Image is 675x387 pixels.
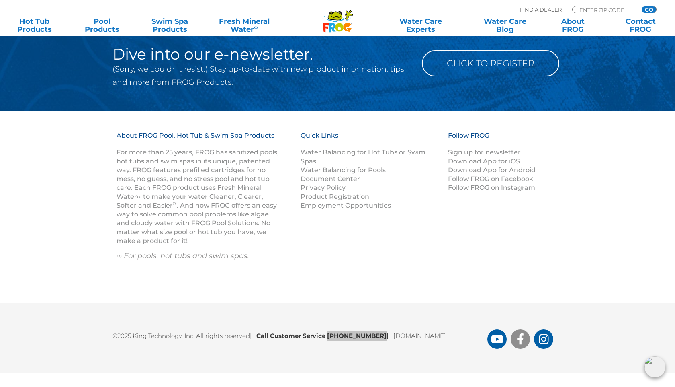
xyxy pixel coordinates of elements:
h3: About FROG Pool, Hot Tub & Swim Spa Products [117,131,280,148]
a: FROG Products You Tube Page [487,329,507,349]
sup: ∞ [254,24,258,30]
p: ©2025 King Technology, Inc. All rights reserved [112,327,487,341]
a: Water CareExperts [378,17,464,33]
a: Sign up for newsletter [448,148,521,156]
a: Hot TubProducts [8,17,61,33]
b: Call Customer Service [PHONE_NUMBER] [256,332,393,340]
a: ContactFROG [614,17,667,33]
a: Water Balancing for Pools [301,166,386,174]
em: ∞ For pools, hot tubs and swim spas. [117,251,249,260]
img: openIcon [644,356,665,377]
a: FROG Products Instagram Page [534,329,553,349]
a: Fresh MineralWater∞ [211,17,277,33]
a: Follow FROG on Facebook [448,175,533,183]
a: PoolProducts [76,17,129,33]
a: Water Balancing for Hot Tubs or Swim Spas [301,148,425,165]
p: Find A Dealer [520,6,562,13]
a: Product Registration [301,193,369,200]
input: GO [642,6,656,13]
a: FROG Products Facebook Page [511,329,530,349]
a: [DOMAIN_NAME] [393,332,446,340]
p: (Sorry, we couldn’t resist.) Stay up-to-date with new product information, tips and more from FRO... [112,62,410,89]
a: Follow FROG on Instagram [448,184,535,191]
a: Download App for Android [448,166,536,174]
h3: Quick Links [301,131,438,148]
sup: ® [173,200,177,206]
a: Employment Opportunities [301,202,391,209]
a: AboutFROG [546,17,599,33]
span: | [250,332,252,340]
a: Privacy Policy [301,184,346,191]
a: Swim SpaProducts [143,17,196,33]
p: For more than 25 years, FROG has sanitized pools, hot tubs and swim spas in its unique, patented ... [117,148,280,245]
h3: Follow FROG [448,131,548,148]
a: Click to Register [422,50,559,76]
a: Water CareBlog [479,17,531,33]
input: Zip Code Form [579,6,633,13]
a: Document Center [301,175,360,183]
h2: Dive into our e-newsletter. [112,46,410,62]
a: Download App for iOS [448,157,520,165]
span: | [387,332,389,340]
